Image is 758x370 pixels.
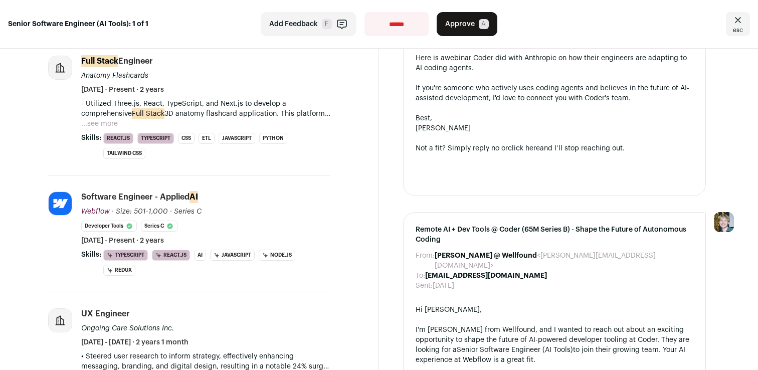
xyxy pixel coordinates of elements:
li: TypeScript [137,133,174,144]
span: Webflow [81,208,110,215]
li: ETL [199,133,215,144]
mark: AI [189,191,198,203]
span: Skills: [81,133,101,143]
div: [PERSON_NAME] [416,123,693,133]
span: Add Feedback [269,19,318,29]
span: Remote AI + Dev Tools @ Coder (65M Series B) - Shape the Future of Autonomous Coding [416,225,693,245]
dt: From: [416,251,435,271]
span: · [170,207,172,217]
span: A [479,19,489,29]
span: Series C [174,208,202,215]
li: Python [259,133,287,144]
dt: Sent: [416,281,433,291]
div: Engineer [81,56,153,67]
b: [PERSON_NAME] @ Wellfound [435,252,537,259]
mark: Full Stack [81,55,118,67]
span: [DATE] - Present · 2 years [81,236,164,246]
span: Skills: [81,250,101,260]
div: Best, [416,113,693,123]
span: Approve [445,19,475,29]
dd: <[PERSON_NAME][EMAIL_ADDRESS][DOMAIN_NAME]> [435,251,693,271]
strong: Senior Software Engineer (AI Tools): 1 of 1 [8,19,148,29]
div: UX Engineer [81,308,130,319]
a: Senior Software Engineer (AI Tools) [457,346,573,353]
div: Software Engineer - Applied [81,192,198,203]
div: I'm [PERSON_NAME] from Wellfound, and I wanted to reach out about an exciting opportunity to shap... [416,325,693,365]
img: 6494470-medium_jpg [714,212,734,232]
li: React.js [103,133,133,144]
li: Tailwind CSS [103,148,145,159]
span: . [472,65,474,72]
li: JavaScript [219,133,255,144]
div: If you're someone who actively uses coding agents and believes in the future of AI-assisted devel... [416,83,693,103]
img: company-logo-placeholder-414d4e2ec0e2ddebbe968bf319fdfe5acfe0c9b87f798d344e800bc9a89632a0.png [49,56,72,79]
img: company-logo-placeholder-414d4e2ec0e2ddebbe968bf319fdfe5acfe0c9b87f798d344e800bc9a89632a0.png [49,309,72,332]
img: 889d923000f17f2d5b8911d39fb9df0accfe75cd760460e5f6b5635f7ec2541c.png [49,192,72,215]
li: JavaScript [210,250,255,261]
div: Not a fit? Simply reply no or and I’ll stop reaching out. [416,143,693,153]
span: [DATE] - Present · 2 years [81,85,164,95]
li: Developer Tools [81,221,137,232]
li: TypeScript [103,250,148,261]
button: ...see more [81,119,118,129]
li: Node.js [259,250,295,261]
mark: Full Stack [132,108,164,119]
li: Redux [103,265,135,276]
span: esc [733,26,743,34]
dt: To: [416,271,425,281]
a: Close [726,12,750,36]
li: CSS [178,133,195,144]
span: [DATE] - [DATE] · 2 years 1 month [81,337,188,347]
p: - Utilized Three.js, React, TypeScript, and Next.js to develop a comprehensive 3D anatomy flashca... [81,99,330,119]
li: React.js [152,250,190,261]
span: · Size: 501-1,000 [112,208,168,215]
span: Anatomy Flashcards [81,72,148,79]
button: Add Feedback F [261,12,356,36]
b: [EMAIL_ADDRESS][DOMAIN_NAME] [425,272,547,279]
div: Hi [PERSON_NAME], [416,305,693,315]
span: Here is a [416,55,445,62]
a: click here [508,145,540,152]
dd: [DATE] [433,281,454,291]
button: Approve A [437,12,497,36]
li: Series C [141,221,177,232]
li: AI [194,250,206,261]
span: F [322,19,332,29]
a: webinar Coder did with Anthropic on how their engineers are adapting to AI coding agents [416,55,687,72]
span: Ongoing Care Solutions Inc. [81,325,174,332]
